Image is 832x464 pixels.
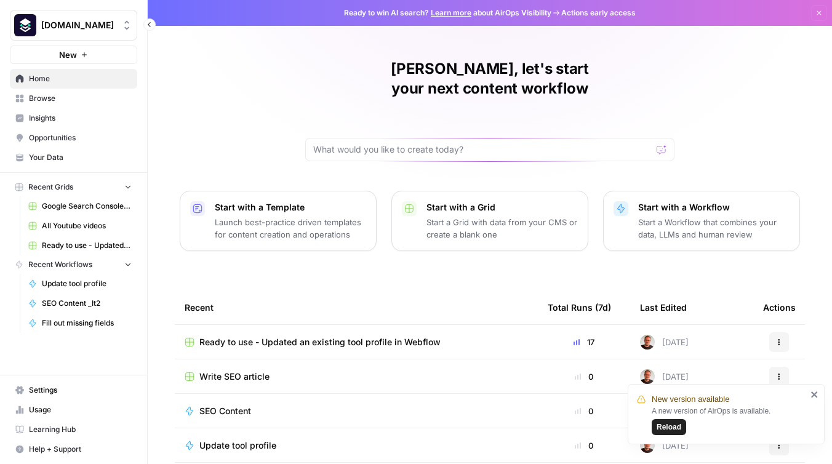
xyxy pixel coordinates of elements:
a: SEO Content [185,405,528,417]
div: [DATE] [640,438,689,453]
span: Fill out missing fields [42,318,132,329]
p: Start a Grid with data from your CMS or create a blank one [426,216,578,241]
span: Opportunities [29,132,132,143]
a: Learn more [431,8,471,17]
span: Actions early access [561,7,636,18]
p: Start with a Grid [426,201,578,214]
p: Start a Workflow that combines your data, LLMs and human review [638,216,790,241]
span: Recent Workflows [28,259,92,270]
div: [DATE] [640,369,689,384]
div: Total Runs (7d) [548,290,611,324]
span: Your Data [29,152,132,163]
span: All Youtube videos [42,220,132,231]
a: Ready to use - Updated an existing tool profile in Webflow [185,336,528,348]
div: 0 [548,370,620,383]
a: Browse [10,89,137,108]
a: Opportunities [10,128,137,148]
span: [DOMAIN_NAME] [41,19,116,31]
div: 17 [548,336,620,348]
div: Recent [185,290,528,324]
a: Learning Hub [10,420,137,439]
a: All Youtube videos [23,216,137,236]
p: Launch best-practice driven templates for content creation and operations [215,216,366,241]
img: 05r7orzsl0v58yrl68db1q04vvfj [640,369,655,384]
a: Update tool profile [23,274,137,294]
button: Start with a WorkflowStart a Workflow that combines your data, LLMs and human review [603,191,800,251]
span: Ready to use - Updated an existing tool profile in Webflow [42,240,132,251]
p: Start with a Workflow [638,201,790,214]
div: [DATE] [640,335,689,350]
img: Platformengineering.org Logo [14,14,36,36]
button: New [10,46,137,64]
img: 05r7orzsl0v58yrl68db1q04vvfj [640,335,655,350]
a: Usage [10,400,137,420]
h1: [PERSON_NAME], let's start your next content workflow [305,59,674,98]
a: Ready to use - Updated an existing tool profile in Webflow [23,236,137,255]
div: A new version of AirOps is available. [652,406,807,435]
button: Recent Workflows [10,255,137,274]
button: Start with a GridStart a Grid with data from your CMS or create a blank one [391,191,588,251]
span: Update tool profile [42,278,132,289]
span: Learning Hub [29,424,132,435]
span: Ready to use - Updated an existing tool profile in Webflow [199,336,441,348]
a: Fill out missing fields [23,313,137,333]
div: 0 [548,405,620,417]
span: Insights [29,113,132,124]
a: Update tool profile [185,439,528,452]
a: Home [10,69,137,89]
button: Workspace: Platformengineering.org [10,10,137,41]
a: Settings [10,380,137,400]
span: Help + Support [29,444,132,455]
button: Recent Grids [10,178,137,196]
button: Reload [652,419,686,435]
span: Update tool profile [199,439,276,452]
img: 05r7orzsl0v58yrl68db1q04vvfj [640,438,655,453]
span: SEO Content [199,405,251,417]
span: Home [29,73,132,84]
span: Usage [29,404,132,415]
span: Google Search Console - [DOMAIN_NAME] [42,201,132,212]
a: Google Search Console - [DOMAIN_NAME] [23,196,137,216]
span: Write SEO article [199,370,270,383]
a: Your Data [10,148,137,167]
button: Start with a TemplateLaunch best-practice driven templates for content creation and operations [180,191,377,251]
button: close [810,390,819,399]
a: Insights [10,108,137,128]
span: Ready to win AI search? about AirOps Visibility [344,7,551,18]
span: New [59,49,77,61]
div: Last Edited [640,290,687,324]
span: New version available [652,393,729,406]
span: Browse [29,93,132,104]
a: SEO Content _It2 [23,294,137,313]
a: Write SEO article [185,370,528,383]
input: What would you like to create today? [313,143,652,156]
div: 0 [548,439,620,452]
div: Actions [763,290,796,324]
p: Start with a Template [215,201,366,214]
span: Settings [29,385,132,396]
span: Reload [657,422,681,433]
button: Help + Support [10,439,137,459]
span: Recent Grids [28,182,73,193]
span: SEO Content _It2 [42,298,132,309]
